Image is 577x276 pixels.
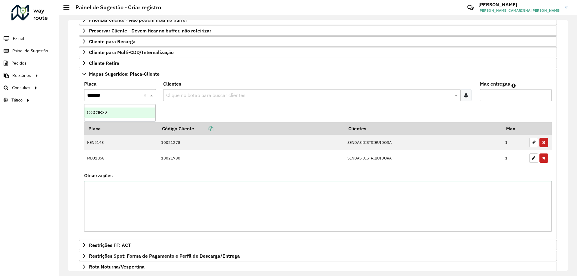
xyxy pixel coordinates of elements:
[344,150,502,166] td: SENDAS DISTRIBUIDORA
[79,15,557,25] a: Priorizar Cliente - Não podem ficar no buffer
[478,8,560,13] span: [PERSON_NAME] CAMARINHA [PERSON_NAME]
[89,50,174,55] span: Cliente para Multi-CDD/Internalização
[84,135,158,150] td: KEN5143
[79,58,557,68] a: Cliente Retira
[87,110,107,115] span: OGO1B32
[84,122,158,135] th: Placa
[502,150,526,166] td: 1
[158,122,344,135] th: Código Cliente
[89,264,145,269] span: Rota Noturna/Vespertina
[79,36,557,47] a: Cliente para Recarga
[79,79,557,240] div: Mapas Sugeridos: Placa-Cliente
[344,135,502,150] td: SENDAS DISTRIBUIDORA
[79,26,557,36] a: Preservar Cliente - Devem ficar no buffer, não roteirizar
[79,251,557,261] a: Restrições Spot: Forma de Pagamento e Perfil de Descarga/Entrega
[464,1,477,14] a: Contato Rápido
[89,253,240,258] span: Restrições Spot: Forma de Pagamento e Perfil de Descarga/Entrega
[480,80,510,87] label: Max entregas
[502,135,526,150] td: 1
[89,71,160,76] span: Mapas Sugeridos: Placa-Cliente
[158,135,344,150] td: 10021278
[158,150,344,166] td: 10021780
[84,80,96,87] label: Placa
[79,262,557,272] a: Rota Noturna/Vespertina
[79,69,557,79] a: Mapas Sugeridos: Placa-Cliente
[89,28,211,33] span: Preservar Cliente - Devem ficar no buffer, não roteirizar
[89,17,187,22] span: Priorizar Cliente - Não podem ficar no buffer
[502,122,526,135] th: Max
[79,47,557,57] a: Cliente para Multi-CDD/Internalização
[89,243,131,247] span: Restrições FF: ACT
[89,61,119,65] span: Cliente Retira
[478,2,560,8] h3: [PERSON_NAME]
[11,97,23,103] span: Tático
[511,83,516,88] em: Máximo de clientes que serão colocados na mesma rota com os clientes informados
[84,104,156,121] ng-dropdown-panel: Options list
[344,122,502,135] th: Clientes
[84,172,113,179] label: Observações
[89,39,136,44] span: Cliente para Recarga
[79,240,557,250] a: Restrições FF: ACT
[163,80,181,87] label: Clientes
[12,48,48,54] span: Painel de Sugestão
[84,150,158,166] td: MEO1B58
[143,92,148,99] span: Clear all
[13,35,24,42] span: Painel
[11,60,26,66] span: Pedidos
[12,72,31,79] span: Relatórios
[69,4,161,11] h2: Painel de Sugestão - Criar registro
[12,85,30,91] span: Consultas
[194,126,213,132] a: Copiar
